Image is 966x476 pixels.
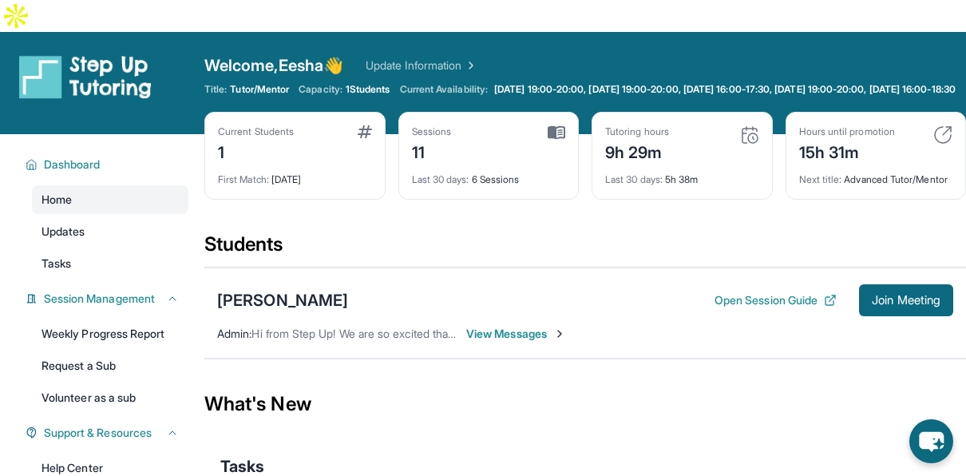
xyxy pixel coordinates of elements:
[859,284,953,316] button: Join Meeting
[218,125,294,138] div: Current Students
[38,157,179,173] button: Dashboard
[218,173,269,185] span: First Match :
[42,224,85,240] span: Updates
[218,164,372,186] div: [DATE]
[358,125,372,138] img: card
[799,138,895,164] div: 15h 31m
[799,125,895,138] div: Hours until promotion
[605,164,759,186] div: 5h 38m
[799,173,842,185] span: Next title :
[909,419,953,463] button: chat-button
[204,54,343,77] span: Welcome, Eesha 👋
[204,232,966,267] div: Students
[32,319,188,348] a: Weekly Progress Report
[19,54,152,99] img: logo
[38,291,179,307] button: Session Management
[799,164,953,186] div: Advanced Tutor/Mentor
[553,327,566,340] img: Chevron-Right
[204,83,227,96] span: Title:
[400,83,488,96] span: Current Availability:
[412,138,452,164] div: 11
[44,157,101,173] span: Dashboard
[42,192,72,208] span: Home
[494,83,956,96] span: [DATE] 19:00-20:00, [DATE] 19:00-20:00, [DATE] 16:00-17:30, [DATE] 19:00-20:00, [DATE] 16:00-18:30
[872,296,940,305] span: Join Meeting
[605,125,669,138] div: Tutoring hours
[44,425,152,441] span: Support & Resources
[346,83,390,96] span: 1 Students
[466,326,566,342] span: View Messages
[412,164,566,186] div: 6 Sessions
[366,58,477,73] a: Update Information
[412,125,452,138] div: Sessions
[605,173,663,185] span: Last 30 days :
[412,173,469,185] span: Last 30 days :
[32,351,188,380] a: Request a Sub
[32,185,188,214] a: Home
[715,292,837,308] button: Open Session Guide
[299,83,342,96] span: Capacity:
[42,256,71,272] span: Tasks
[461,58,477,73] img: Chevron Right
[548,125,565,140] img: card
[933,125,952,145] img: card
[44,291,155,307] span: Session Management
[605,138,669,164] div: 9h 29m
[491,83,959,96] a: [DATE] 19:00-20:00, [DATE] 19:00-20:00, [DATE] 16:00-17:30, [DATE] 19:00-20:00, [DATE] 16:00-18:30
[740,125,759,145] img: card
[38,425,179,441] button: Support & Resources
[32,383,188,412] a: Volunteer as a sub
[32,217,188,246] a: Updates
[204,369,966,439] div: What's New
[218,138,294,164] div: 1
[217,327,251,340] span: Admin :
[230,83,289,96] span: Tutor/Mentor
[217,289,348,311] div: [PERSON_NAME]
[32,249,188,278] a: Tasks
